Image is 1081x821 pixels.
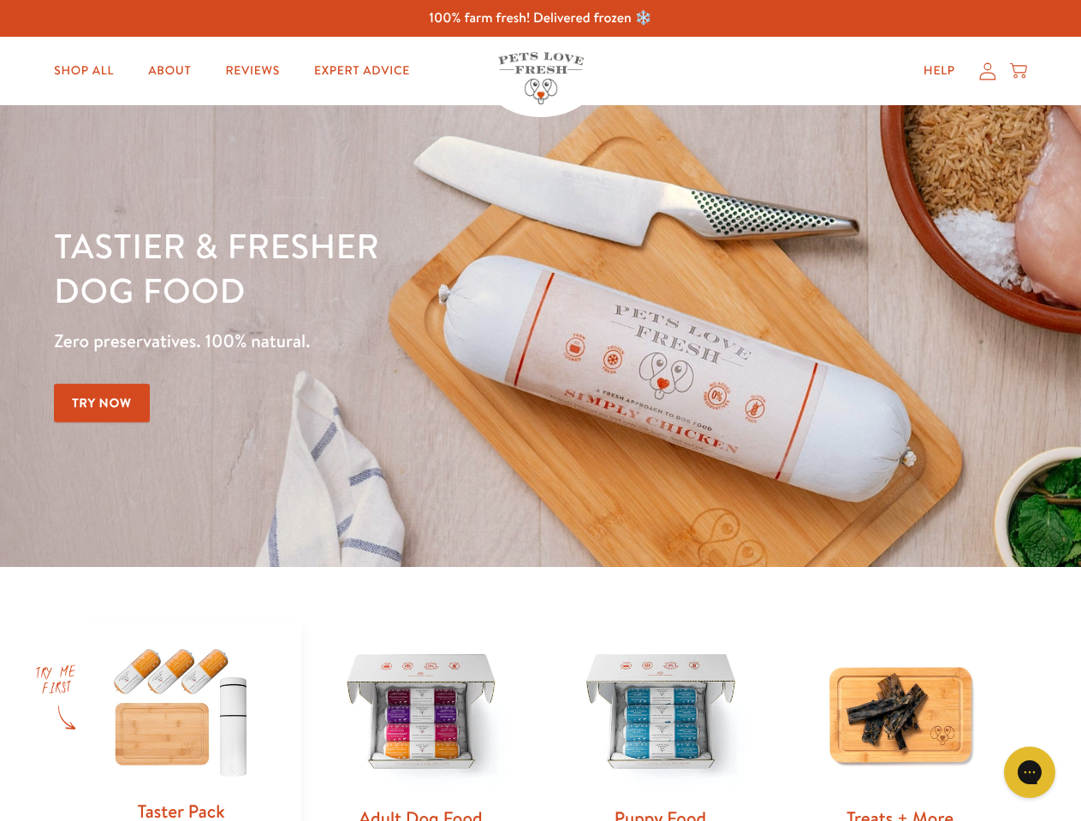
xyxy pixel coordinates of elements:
[134,54,205,88] a: About
[211,54,293,88] a: Reviews
[498,52,584,104] img: Pets Love Fresh
[54,384,150,422] a: Try Now
[40,54,128,88] a: Shop All
[995,741,1064,804] iframe: Gorgias live chat messenger
[54,326,703,357] p: Zero preservatives. 100% natural.
[910,54,969,88] a: Help
[300,54,424,88] a: Expert Advice
[54,223,703,312] h1: Tastier & fresher dog food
